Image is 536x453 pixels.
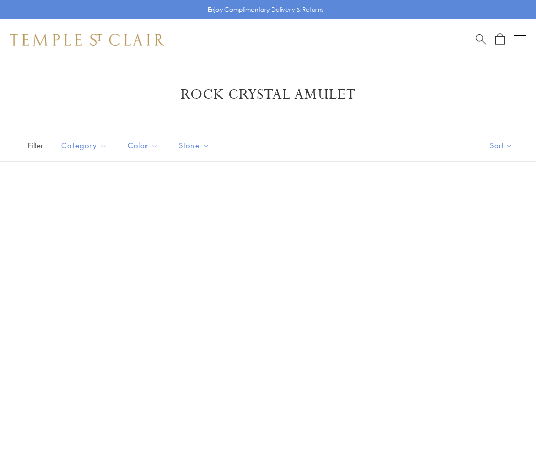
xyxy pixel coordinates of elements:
[26,86,510,104] h1: Rock Crystal Amulet
[174,139,217,152] span: Stone
[10,34,164,46] img: Temple St. Clair
[495,33,505,46] a: Open Shopping Bag
[123,139,166,152] span: Color
[54,134,115,157] button: Category
[171,134,217,157] button: Stone
[56,139,115,152] span: Category
[467,130,536,161] button: Show sort by
[208,5,324,15] p: Enjoy Complimentary Delivery & Returns
[514,34,526,46] button: Open navigation
[476,33,486,46] a: Search
[120,134,166,157] button: Color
